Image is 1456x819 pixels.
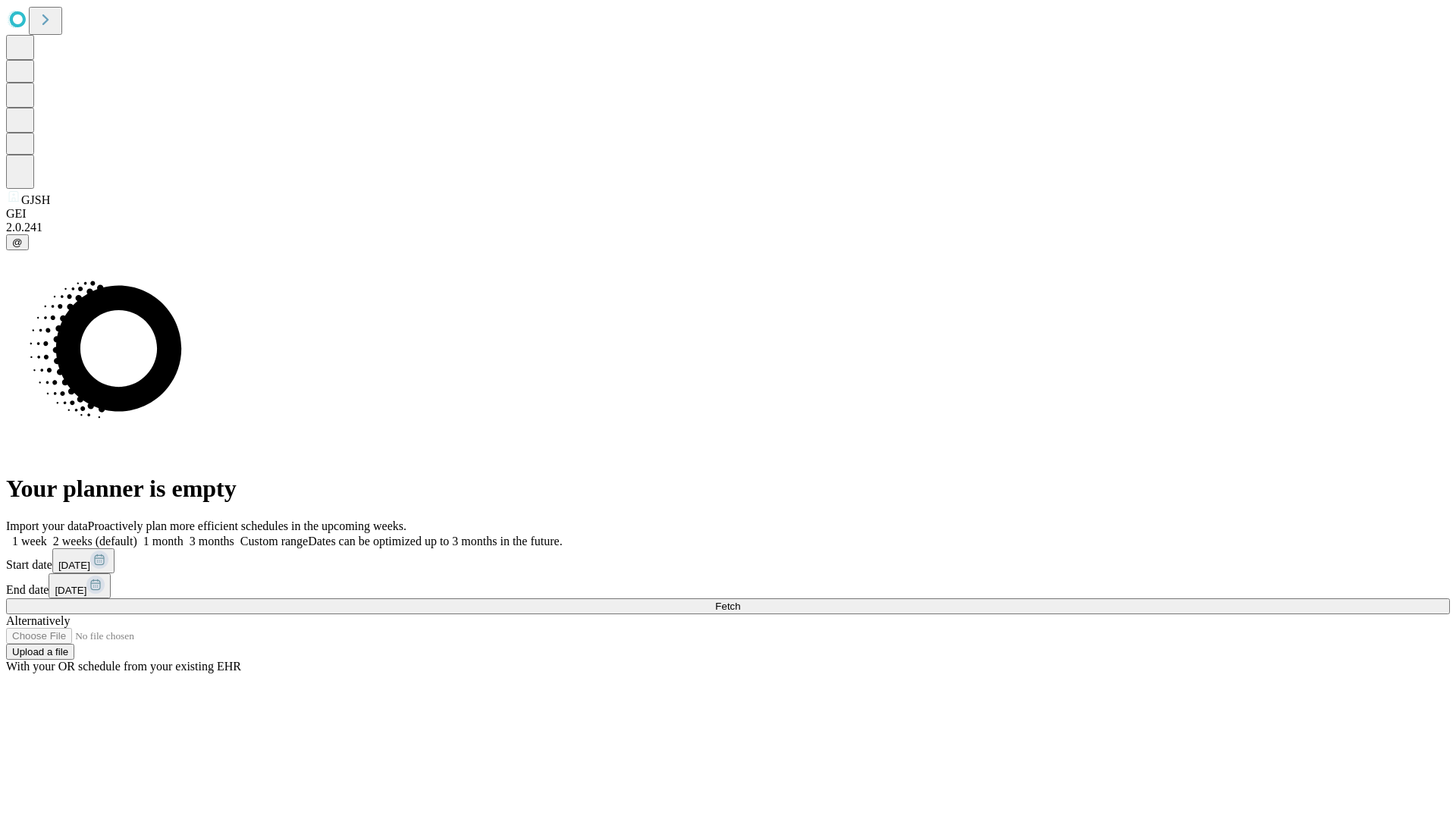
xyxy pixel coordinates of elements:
span: 1 week [12,535,47,548]
span: Fetch [715,601,740,612]
span: [DATE] [58,560,90,571]
div: End date [6,573,1450,598]
div: Start date [6,548,1450,573]
button: [DATE] [52,548,115,573]
span: 1 month [143,535,184,548]
span: 3 months [190,535,234,548]
div: GEI [6,207,1450,221]
span: @ [12,237,23,248]
button: @ [6,234,29,250]
div: 2.0.241 [6,221,1450,234]
span: 2 weeks (default) [53,535,137,548]
span: Alternatively [6,614,70,627]
span: GJSH [21,193,50,206]
button: [DATE] [49,573,111,598]
span: [DATE] [55,585,86,596]
span: Dates can be optimized up to 3 months in the future. [308,535,562,548]
span: Proactively plan more efficient schedules in the upcoming weeks. [88,519,406,532]
button: Upload a file [6,644,74,660]
span: Custom range [240,535,308,548]
span: Import your data [6,519,88,532]
button: Fetch [6,598,1450,614]
span: With your OR schedule from your existing EHR [6,660,241,673]
h1: Your planner is empty [6,475,1450,503]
